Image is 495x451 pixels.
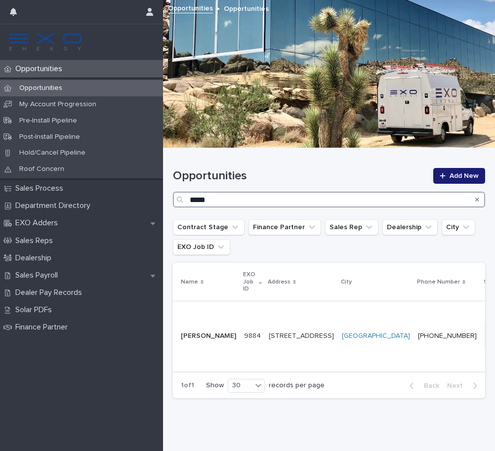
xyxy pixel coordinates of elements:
[443,381,485,390] button: Next
[11,271,66,280] p: Sales Payroll
[11,236,61,246] p: Sales Reps
[11,165,72,173] p: Roof Concern
[11,133,88,141] p: Post-Install Pipeline
[11,305,60,315] p: Solar PDFs
[402,381,443,390] button: Back
[382,219,438,235] button: Dealership
[269,381,325,390] p: records per page
[173,219,245,235] button: Contract Stage
[11,84,70,92] p: Opportunities
[244,330,263,340] p: 9884
[417,277,460,287] p: Phone Number
[8,32,83,52] img: FKS5r6ZBThi8E5hshIGi
[11,201,98,210] p: Department Directory
[341,277,352,287] p: City
[173,192,485,207] input: Search
[11,149,93,157] p: Hold/Cancel Pipeline
[342,332,410,340] a: [GEOGRAPHIC_DATA]
[243,269,256,294] p: EXO Job ID
[447,382,469,389] span: Next
[181,332,236,340] p: [PERSON_NAME]
[418,332,477,339] a: [PHONE_NUMBER]
[248,219,321,235] button: Finance Partner
[224,2,269,13] p: Opportunities
[269,332,334,340] p: [STREET_ADDRESS]
[11,100,104,109] p: My Account Progression
[173,373,202,398] p: 1 of 1
[181,277,198,287] p: Name
[228,380,252,391] div: 30
[173,239,230,255] button: EXO Job ID
[418,382,439,389] span: Back
[206,381,224,390] p: Show
[173,169,427,183] h1: Opportunities
[11,323,76,332] p: Finance Partner
[11,253,59,263] p: Dealership
[268,277,290,287] p: Address
[11,218,66,228] p: EXO Adders
[11,288,90,297] p: Dealer Pay Records
[442,219,475,235] button: City
[168,2,213,13] a: Opportunities
[11,184,71,193] p: Sales Process
[450,172,479,179] span: Add New
[11,64,70,74] p: Opportunities
[433,168,485,184] a: Add New
[325,219,378,235] button: Sales Rep
[11,117,85,125] p: Pre-Install Pipeline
